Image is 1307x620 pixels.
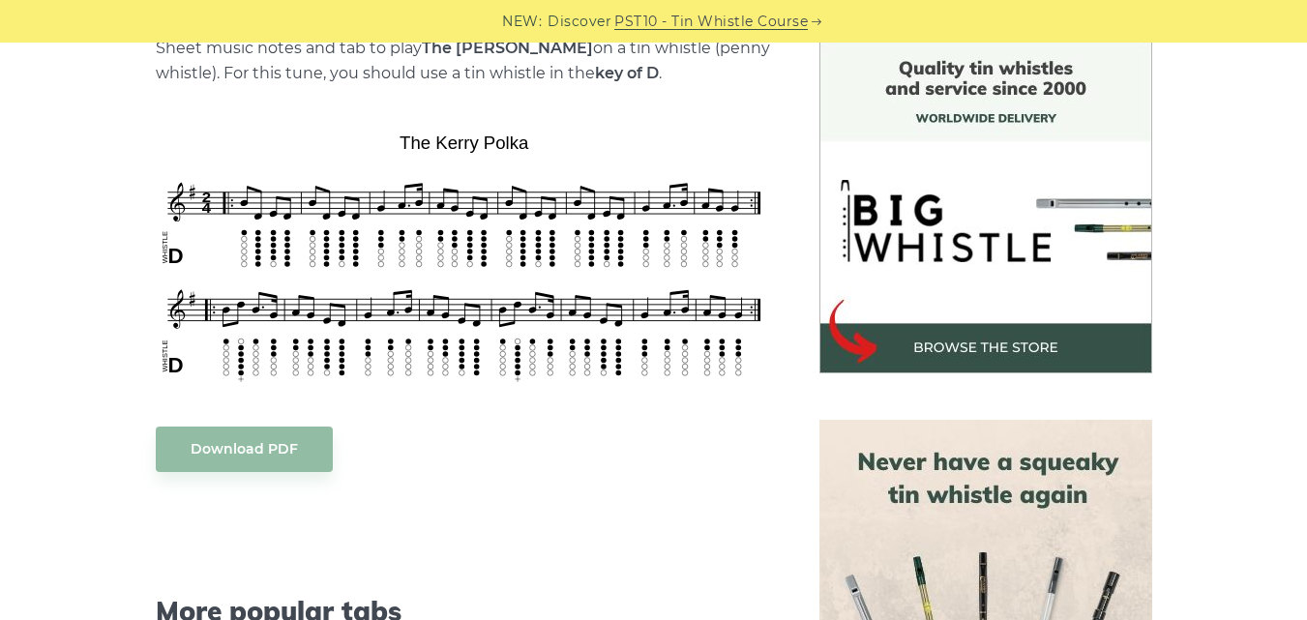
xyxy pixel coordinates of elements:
[156,36,773,86] p: Sheet music notes and tab to play on a tin whistle (penny whistle). For this tune, you should use...
[502,11,542,33] span: NEW:
[156,427,333,472] a: Download PDF
[819,41,1152,373] img: BigWhistle Tin Whistle Store
[422,39,593,57] strong: The [PERSON_NAME]
[156,126,773,387] img: The Kerry Polka Tin Whistle Tab & Sheet Music
[548,11,611,33] span: Discover
[595,64,659,82] strong: key of D
[614,11,808,33] a: PST10 - Tin Whistle Course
